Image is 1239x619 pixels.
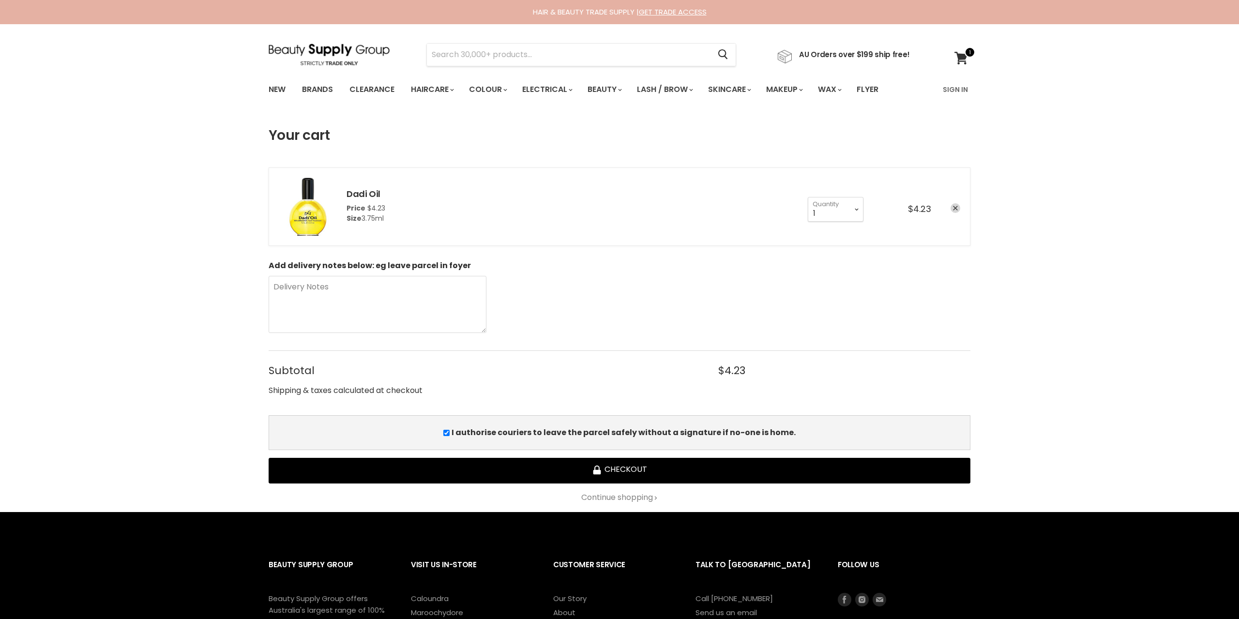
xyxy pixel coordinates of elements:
div: HAIR & BEAUTY TRADE SUPPLY | [257,7,982,17]
button: Search [710,44,736,66]
a: Continue shopping [269,493,970,502]
span: Subtotal [269,364,696,377]
h1: Your cart [269,128,330,143]
nav: Main [257,75,982,104]
a: Skincare [701,79,757,100]
a: New [261,79,293,100]
a: GET TRADE ACCESS [639,7,707,17]
h2: Visit Us In-Store [411,553,534,593]
span: $4.23 [908,203,931,215]
a: About [553,607,575,618]
a: Beauty [580,79,628,100]
h2: Beauty Supply Group [269,553,392,593]
a: Electrical [515,79,578,100]
a: Sign In [937,79,974,100]
div: 3.75ml [347,213,385,224]
a: Dadi Oil [347,188,380,200]
a: Maroochydore [411,607,463,618]
div: Shipping & taxes calculated at checkout [269,385,970,397]
a: Caloundra [411,593,449,604]
span: $4.23 [718,364,745,377]
select: Quantity [808,197,863,221]
form: Product [426,43,736,66]
h2: Talk to [GEOGRAPHIC_DATA] [695,553,818,593]
input: Search [427,44,710,66]
a: Clearance [342,79,402,100]
h2: Customer Service [553,553,676,593]
img: Dadi Oil - 3.75ml [279,178,337,236]
a: Makeup [759,79,809,100]
ul: Main menu [261,75,911,104]
span: $4.23 [367,203,385,213]
span: Size [347,213,362,223]
b: Add delivery notes below: eg leave parcel in foyer [269,260,471,271]
a: Call [PHONE_NUMBER] [695,593,773,604]
a: Wax [811,79,847,100]
a: Flyer [849,79,886,100]
button: Checkout [269,458,970,483]
form: cart checkout [269,128,970,502]
a: Our Story [553,593,587,604]
a: Haircare [404,79,460,100]
b: I authorise couriers to leave the parcel safely without a signature if no-one is home. [452,427,796,438]
a: remove Dadi Oil [951,203,960,213]
span: Price [347,203,365,213]
h2: Follow us [838,553,970,593]
a: Brands [295,79,340,100]
a: Colour [462,79,513,100]
a: Send us an email [695,607,757,618]
a: Lash / Brow [630,79,699,100]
